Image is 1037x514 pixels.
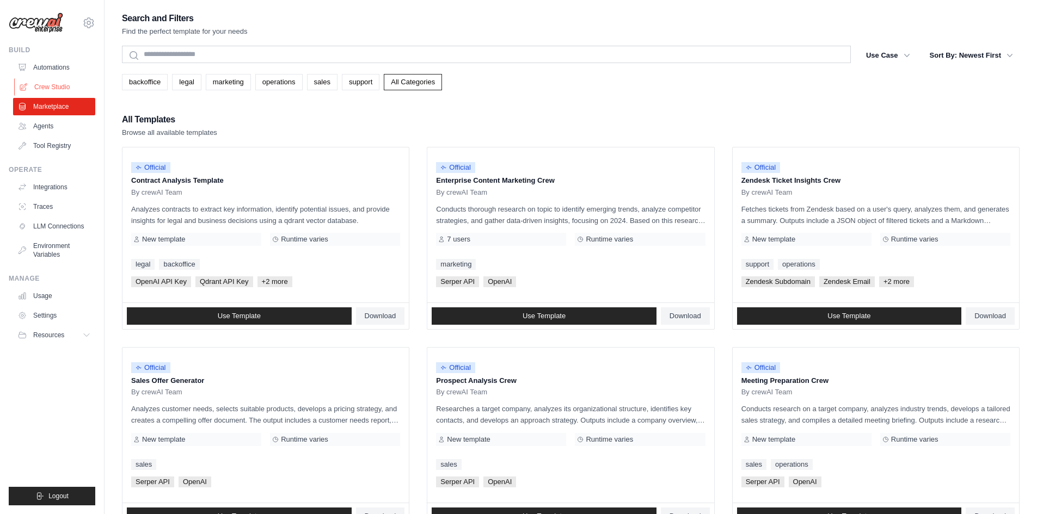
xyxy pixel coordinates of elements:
a: Use Template [432,307,656,325]
span: Use Template [218,312,261,320]
p: Meeting Preparation Crew [741,375,1010,386]
button: Resources [13,326,95,344]
span: OpenAI API Key [131,276,191,287]
span: By crewAI Team [131,388,182,397]
p: Sales Offer Generator [131,375,400,386]
p: Zendesk Ticket Insights Crew [741,175,1010,186]
a: Usage [13,287,95,305]
span: Download [365,312,396,320]
a: sales [307,74,338,90]
a: marketing [436,259,476,270]
a: support [741,259,774,270]
a: Use Template [737,307,962,325]
a: Download [966,307,1015,325]
span: Runtime varies [281,235,328,244]
p: Analyzes customer needs, selects suitable products, develops a pricing strategy, and creates a co... [131,403,400,426]
a: LLM Connections [13,218,95,235]
p: Researches a target company, analyzes its organizational structure, identifies key contacts, and ... [436,403,705,426]
a: Agents [13,117,95,135]
span: Runtime varies [281,435,328,444]
span: Resources [33,331,64,339]
p: Conducts thorough research on topic to identify emerging trends, analyze competitor strategies, a... [436,203,705,226]
span: By crewAI Team [436,388,487,397]
button: Sort By: Newest First [923,46,1020,65]
span: +2 more [257,276,292,287]
a: backoffice [159,259,199,270]
img: Logo [9,13,63,33]
p: Browse all available templates [122,127,217,138]
a: Automations [13,59,95,76]
span: By crewAI Team [436,188,487,197]
span: Download [974,312,1006,320]
h2: All Templates [122,112,217,127]
p: Analyzes contracts to extract key information, identify potential issues, and provide insights fo... [131,203,400,226]
span: New template [142,235,185,244]
span: New template [447,435,490,444]
button: Logout [9,487,95,505]
a: marketing [206,74,251,90]
span: Zendesk Subdomain [741,276,815,287]
a: operations [771,459,813,470]
span: Serper API [131,476,174,487]
a: All Categories [384,74,442,90]
a: backoffice [122,74,168,90]
div: Build [9,46,95,54]
span: 7 users [447,235,470,244]
a: Settings [13,307,95,324]
div: Operate [9,165,95,174]
a: legal [172,74,201,90]
a: Download [661,307,710,325]
span: Runtime varies [586,235,633,244]
span: OpenAI [789,476,821,487]
span: New template [142,435,185,444]
p: Contract Analysis Template [131,175,400,186]
span: Official [436,162,475,173]
a: Environment Variables [13,237,95,263]
span: Runtime varies [891,235,938,244]
a: Traces [13,198,95,215]
span: Official [741,362,781,373]
span: OpenAI [179,476,211,487]
a: operations [255,74,303,90]
span: New template [752,235,795,244]
span: Serper API [436,276,479,287]
p: Conducts research on a target company, analyzes industry trends, develops a tailored sales strate... [741,403,1010,426]
span: By crewAI Team [741,188,793,197]
a: Marketplace [13,98,95,115]
p: Find the perfect template for your needs [122,26,248,37]
a: legal [131,259,155,270]
span: Qdrant API Key [195,276,253,287]
span: Serper API [436,476,479,487]
span: Serper API [741,476,784,487]
a: operations [778,259,820,270]
a: sales [436,459,461,470]
span: Download [670,312,701,320]
span: New template [752,435,795,444]
span: Runtime varies [891,435,938,444]
p: Enterprise Content Marketing Crew [436,175,705,186]
a: support [342,74,379,90]
span: OpenAI [483,476,516,487]
button: Use Case [860,46,917,65]
span: Use Template [827,312,870,320]
span: Official [741,162,781,173]
span: Official [131,362,170,373]
span: Logout [48,492,69,500]
a: sales [131,459,156,470]
a: Download [356,307,405,325]
a: Use Template [127,307,352,325]
div: Manage [9,274,95,283]
a: Integrations [13,178,95,196]
span: +2 more [879,276,914,287]
h2: Search and Filters [122,11,248,26]
p: Fetches tickets from Zendesk based on a user's query, analyzes them, and generates a summary. Out... [741,203,1010,226]
a: sales [741,459,766,470]
span: OpenAI [483,276,516,287]
span: Zendesk Email [819,276,875,287]
a: Tool Registry [13,137,95,154]
p: Prospect Analysis Crew [436,375,705,386]
span: Use Template [523,312,566,320]
a: Crew Studio [14,78,96,96]
span: Official [436,362,475,373]
span: By crewAI Team [131,188,182,197]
